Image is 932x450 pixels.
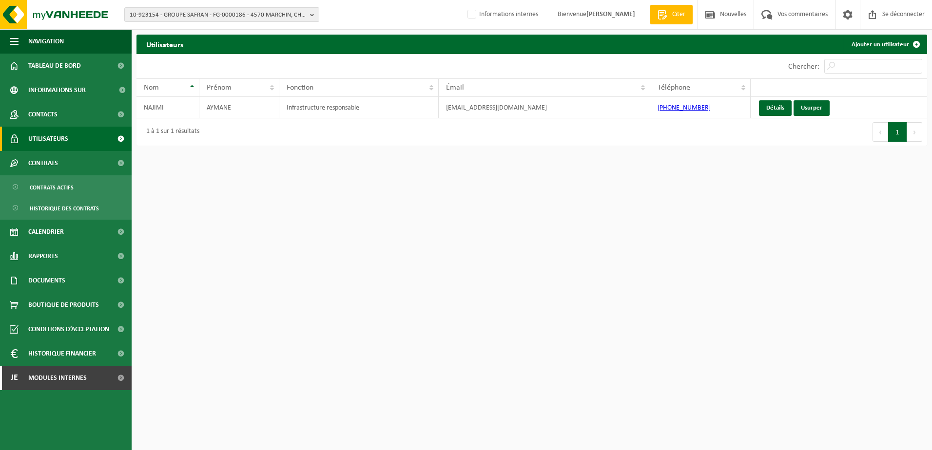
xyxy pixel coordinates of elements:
td: NAJIMI [136,97,199,118]
span: Prénom [207,84,232,92]
span: Téléphone [658,84,690,92]
span: Rapports [28,244,58,268]
span: Boutique de produits [28,293,99,317]
td: Infrastructure responsable [279,97,439,118]
span: Utilisateurs [28,127,68,151]
button: Précédent [873,122,888,142]
a: Détails [759,100,792,116]
span: Contrats actifs [30,178,74,197]
span: Émail [446,84,464,92]
span: Historique des contrats [30,199,99,218]
a: Contrats actifs [2,178,129,196]
a: Citer [650,5,693,24]
span: Contrats [28,151,58,175]
button: Prochain [907,122,922,142]
span: Tableau de bord [28,54,81,78]
span: Nom [144,84,159,92]
span: Fonction [287,84,313,92]
td: [EMAIL_ADDRESS][DOMAIN_NAME] [439,97,650,118]
span: Modules internes [28,366,87,390]
span: Documents [28,268,65,293]
a: [PHONE_NUMBER] [658,104,711,112]
font: Ajouter un utilisateur [852,41,909,48]
span: Historique financier [28,341,96,366]
span: Contacts [28,102,58,127]
div: 1 à 1 sur 1 résultats [141,123,199,141]
label: Chercher: [788,63,819,71]
span: Informations sur l’entreprise [28,78,113,102]
a: Ajouter un utilisateur [844,35,926,54]
span: Calendrier [28,220,64,244]
strong: [PERSON_NAME] [586,11,635,18]
span: Je [10,366,19,390]
font: Bienvenue [558,11,635,18]
td: AYMANE [199,97,279,118]
span: Conditions d’acceptation [28,317,109,341]
span: 10-923154 - GROUPE SAFRAN - FG-0000186 - 4570 MARCHIN, CHAUSSÉE DES FORGES [130,8,306,22]
button: 1 [888,122,907,142]
button: 10-923154 - GROUPE SAFRAN - FG-0000186 - 4570 MARCHIN, CHAUSSÉE DES FORGES [124,7,319,22]
span: Citer [670,10,688,19]
a: Usurper [794,100,830,116]
h2: Utilisateurs [136,35,193,54]
label: Informations internes [466,7,538,22]
span: Navigation [28,29,64,54]
a: Historique des contrats [2,199,129,217]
